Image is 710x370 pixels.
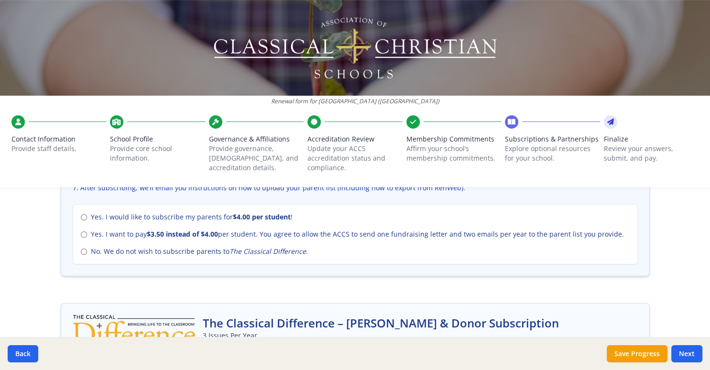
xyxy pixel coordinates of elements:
[203,331,559,340] p: 3 Issues Per Year
[604,144,699,163] p: Review your answers, submit, and pay.
[81,231,87,238] input: Yes. I want to pay$3.50 instead of $4.00per student. You agree to allow the ACCS to send one fund...
[233,212,291,221] strong: $4.00 per student
[307,134,402,144] span: Accreditation Review
[91,247,308,256] span: No. We do not wish to subscribe parents to .
[307,144,402,173] p: Update your ACCS accreditation status and compliance.
[110,144,205,163] p: Provide core school information.
[229,247,306,256] em: The Classical Difference
[203,316,559,331] h2: The Classical Difference – [PERSON_NAME] & Donor Subscription
[505,144,600,163] p: Explore optional resources for your school.
[604,134,699,144] span: Finalize
[406,144,501,163] p: Affirm your school’s membership commitments.
[11,134,106,144] span: Contact Information
[505,134,600,144] span: Subscriptions & Partnerships
[81,214,87,220] input: Yes. I would like to subscribe my parents for$4.00 per student!
[91,229,624,239] span: Yes. I want to pay per student. You agree to allow the ACCS to send one fundraising letter and tw...
[671,345,702,362] button: Next
[110,134,205,144] span: School Profile
[11,144,106,153] p: Provide staff details.
[73,315,195,346] img: The Classical Difference
[8,345,38,362] button: Back
[607,345,667,362] button: Save Progress
[147,229,218,239] strong: $3.50 instead of $4.00
[209,134,304,144] span: Governance & Affiliations
[91,212,293,222] span: Yes. I would like to subscribe my parents for !
[406,134,501,144] span: Membership Commitments
[81,249,87,255] input: No. We do not wish to subscribe parents toThe Classical Difference.
[212,14,498,81] img: Logo
[209,144,304,173] p: Provide governance, [DEMOGRAPHIC_DATA], and accreditation details.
